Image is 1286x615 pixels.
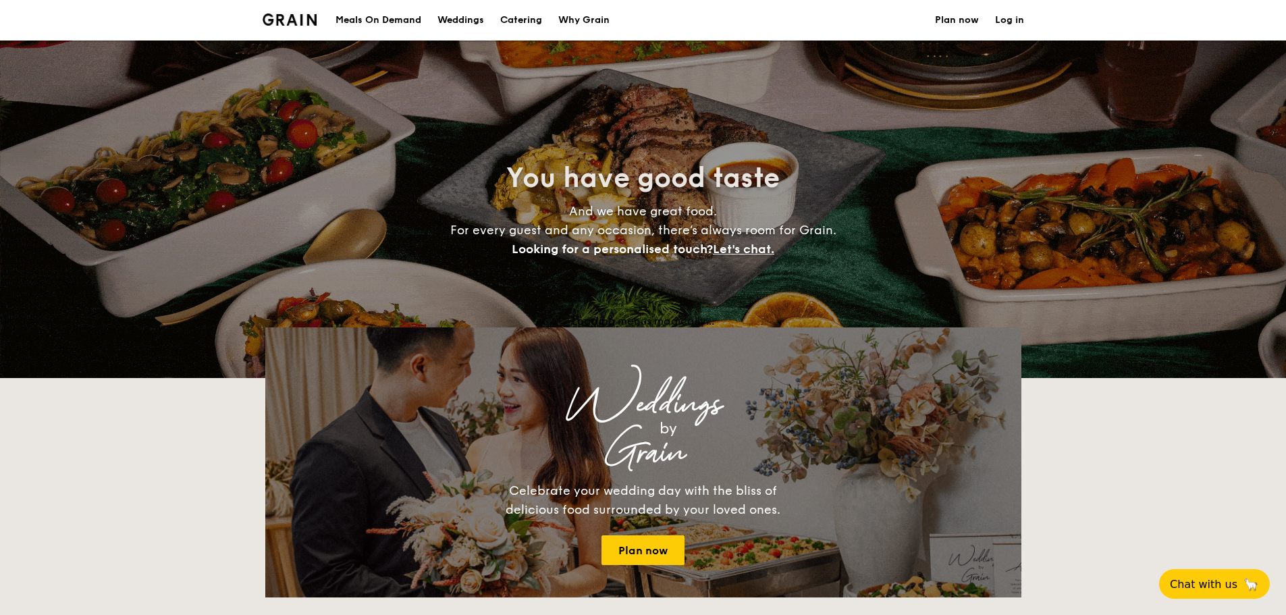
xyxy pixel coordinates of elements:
span: 🦙 [1243,577,1259,592]
img: Grain [263,14,317,26]
button: Chat with us🦙 [1159,569,1270,599]
div: Weddings [384,392,903,417]
a: Plan now [601,535,685,565]
span: Let's chat. [713,242,774,257]
div: by [434,417,903,441]
div: Loading menus magically... [265,315,1021,327]
span: Chat with us [1170,578,1237,591]
a: Logotype [263,14,317,26]
div: Grain [384,441,903,465]
div: Celebrate your wedding day with the bliss of delicious food surrounded by your loved ones. [491,481,795,519]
